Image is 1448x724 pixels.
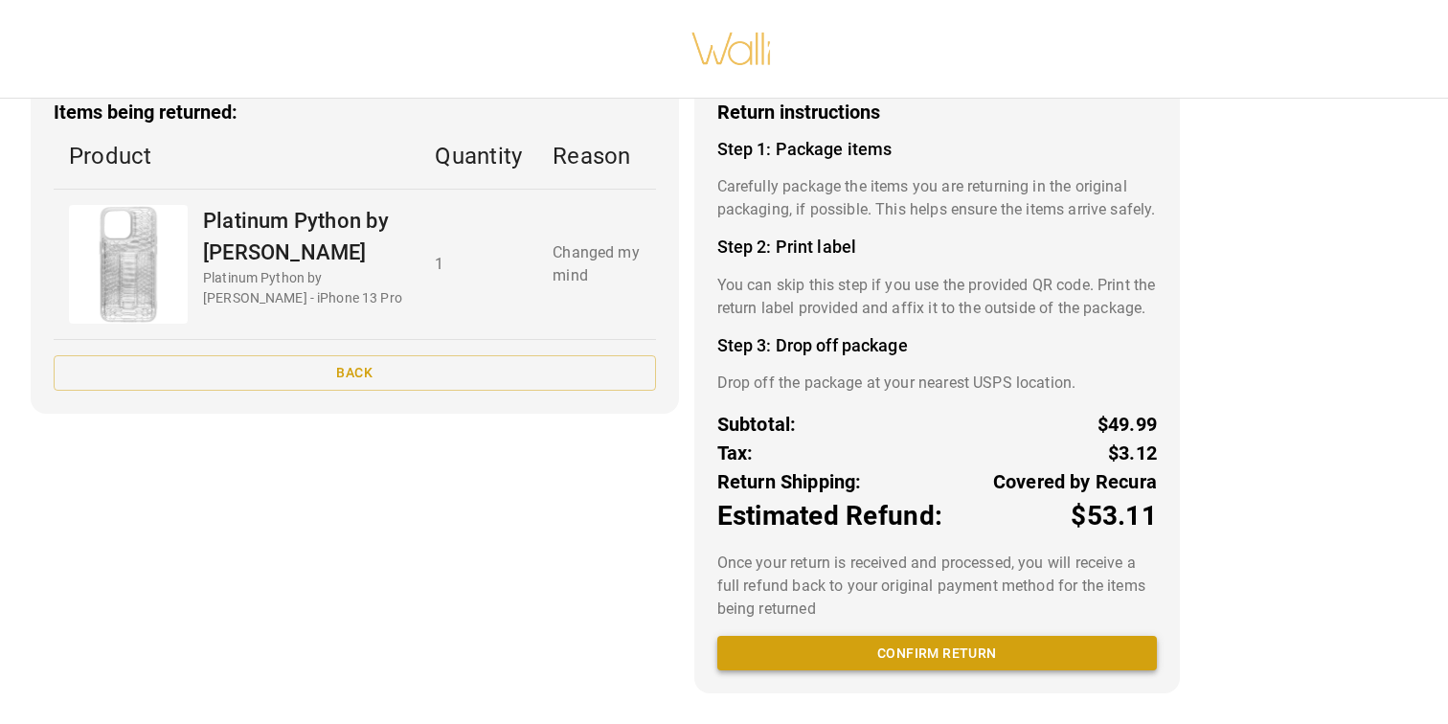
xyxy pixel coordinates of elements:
p: Changed my mind [553,241,640,287]
p: Carefully package the items you are returning in the original packaging, if possible. This helps ... [717,175,1157,221]
h3: Items being returned: [54,102,656,124]
p: Return Shipping: [717,467,862,496]
h4: Step 3: Drop off package [717,335,1157,356]
button: Back [54,355,656,391]
p: $3.12 [1108,439,1157,467]
p: Once your return is received and processed, you will receive a full refund back to your original ... [717,552,1157,621]
p: $53.11 [1071,496,1157,536]
h4: Step 1: Package items [717,139,1157,160]
p: Drop off the package at your nearest USPS location. [717,372,1157,395]
p: Product [69,139,404,173]
button: Confirm return [717,636,1157,671]
p: Quantity [435,139,522,173]
h4: Step 2: Print label [717,237,1157,258]
p: Estimated Refund: [717,496,942,536]
p: Platinum Python by [PERSON_NAME] [203,205,404,268]
h3: Return instructions [717,102,1157,124]
p: $49.99 [1097,410,1157,439]
img: walli-inc.myshopify.com [690,8,773,90]
p: Platinum Python by [PERSON_NAME] - iPhone 13 Pro [203,268,404,308]
p: Tax: [717,439,754,467]
p: 1 [435,253,522,276]
p: Subtotal: [717,410,797,439]
p: You can skip this step if you use the provided QR code. Print the return label provided and affix... [717,274,1157,320]
p: Covered by Recura [993,467,1157,496]
p: Reason [553,139,640,173]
